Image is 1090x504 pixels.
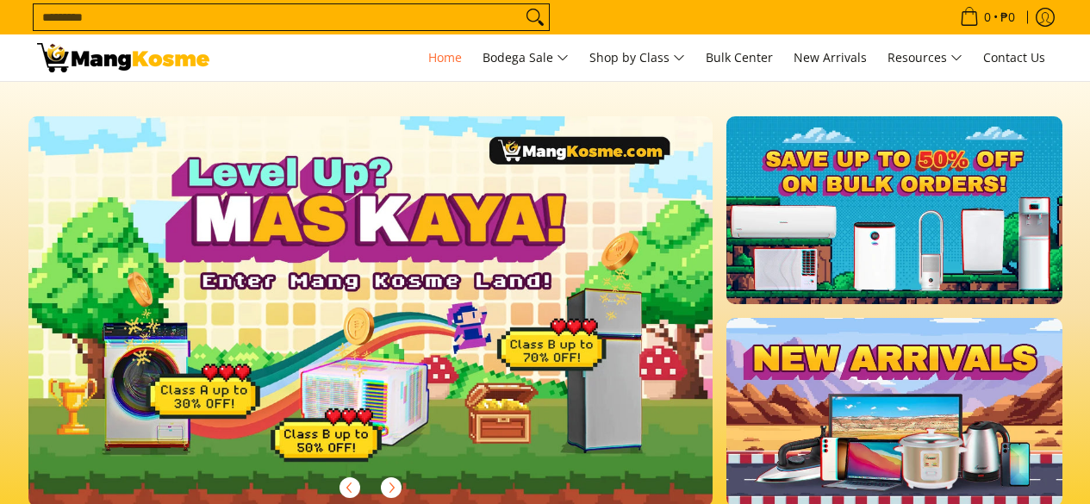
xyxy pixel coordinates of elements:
[794,49,867,65] span: New Arrivals
[981,11,993,23] span: 0
[706,49,773,65] span: Bulk Center
[955,8,1020,27] span: •
[998,11,1018,23] span: ₱0
[983,49,1045,65] span: Contact Us
[888,47,962,69] span: Resources
[37,43,209,72] img: Mang Kosme: Your Home Appliances Warehouse Sale Partner!
[474,34,577,81] a: Bodega Sale
[697,34,782,81] a: Bulk Center
[227,34,1054,81] nav: Main Menu
[581,34,694,81] a: Shop by Class
[975,34,1054,81] a: Contact Us
[785,34,875,81] a: New Arrivals
[879,34,971,81] a: Resources
[589,47,685,69] span: Shop by Class
[483,47,569,69] span: Bodega Sale
[428,49,462,65] span: Home
[521,4,549,30] button: Search
[420,34,470,81] a: Home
